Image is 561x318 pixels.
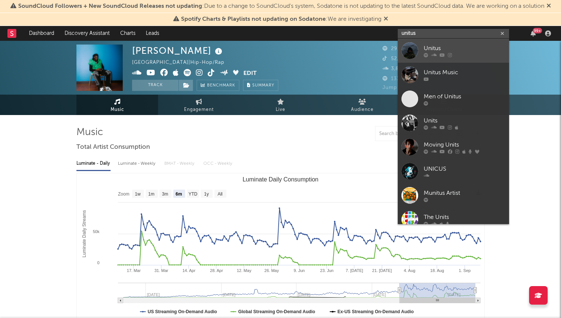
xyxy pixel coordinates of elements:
button: Summary [243,80,278,91]
a: Dashboard [24,26,59,41]
text: 1y [204,191,209,197]
a: The Units [398,207,509,232]
text: 17. Mar [127,268,141,273]
text: US Streaming On-Demand Audio [148,309,217,314]
span: : We are investigating [181,16,381,22]
text: 23. Jun [320,268,334,273]
span: Summary [252,83,274,88]
span: 133,489 Monthly Listeners [383,76,456,81]
a: Unitus [398,39,509,63]
a: Engagement [158,95,240,115]
text: Ex-US Streaming On-Demand Audio [338,309,414,314]
text: 4. Aug [404,268,415,273]
text: 9. Jun [294,268,305,273]
text: Global Streaming On-Demand Audio [238,309,315,314]
text: Zoom [118,191,129,197]
a: UNICUS [398,159,509,183]
text: 18. Aug [430,268,444,273]
text: 1m [148,191,155,197]
a: Men of Unitus [398,87,509,111]
text: All [217,191,222,197]
div: 99 + [533,28,542,33]
span: Spotify Charts & Playlists not updating on Sodatone [181,16,326,22]
a: Music [76,95,158,115]
a: Munitus Artist [398,183,509,207]
text: 50k [93,229,99,234]
span: Music [111,105,124,114]
text: 26. May [265,268,279,273]
button: 99+ [531,30,536,36]
div: [PERSON_NAME] [132,45,224,57]
text: 3m [162,191,168,197]
div: Luminate - Weekly [118,157,157,170]
a: Audience [321,95,403,115]
div: Men of Unitus [424,92,505,101]
a: Charts [115,26,141,41]
span: Live [276,105,285,114]
div: [GEOGRAPHIC_DATA] | Hip-Hop/Rap [132,58,233,67]
a: Benchmark [197,80,239,91]
span: Audience [351,105,374,114]
a: Units [398,111,509,135]
text: 28. Apr [210,268,223,273]
div: The Units [424,213,505,222]
span: Jump Score: 79.7 [383,85,426,90]
text: YTD [188,191,197,197]
span: 52,400 [383,56,409,61]
a: Moving Units [398,135,509,159]
span: 29,721 [383,46,407,51]
span: Dismiss [547,3,551,9]
span: : Due to a change to SoundCloud's system, Sodatone is not updating to the latest SoundCloud data.... [18,3,544,9]
text: Luminate Daily Consumption [243,176,319,183]
div: Moving Units [424,140,505,149]
text: 0 [97,260,99,265]
span: Dismiss [384,16,388,22]
span: 3,822 [383,66,405,71]
div: Units [424,116,505,125]
div: UNICUS [424,164,505,173]
text: 12. May [237,268,252,273]
text: 14. Apr [183,268,196,273]
span: Total Artist Consumption [76,143,150,152]
text: 31. Mar [154,268,168,273]
text: Luminate Daily Streams [82,210,87,257]
text: 1w [135,191,141,197]
a: Unitus Music [398,63,509,87]
span: SoundCloud Followers + New SoundCloud Releases not updating [18,3,202,9]
a: Live [240,95,321,115]
a: Leads [141,26,164,41]
button: Edit [243,69,257,78]
input: Search for artists [398,29,509,38]
button: Track [132,80,178,91]
div: Luminate - Daily [76,157,111,170]
text: 7. [DATE] [346,268,363,273]
div: Munitus Artist [424,188,505,197]
input: Search by song name or URL [375,131,454,137]
a: Discovery Assistant [59,26,115,41]
div: Unitus Music [424,68,505,77]
span: Engagement [184,105,214,114]
text: 1. Sep [459,268,471,273]
text: 6m [175,191,182,197]
div: Unitus [424,44,505,53]
span: Benchmark [207,81,235,90]
text: 21. [DATE] [372,268,392,273]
